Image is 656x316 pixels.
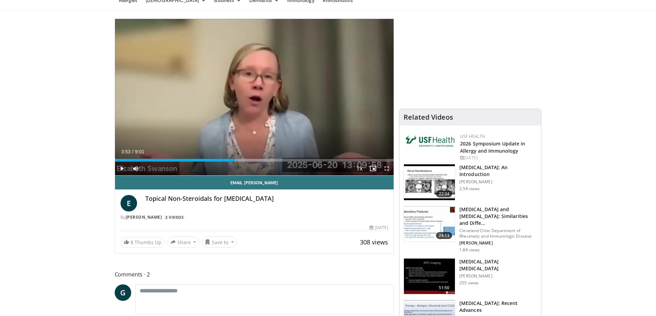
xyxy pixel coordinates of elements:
button: Mute [129,162,143,175]
a: Email [PERSON_NAME] [115,176,394,189]
a: 8 Thumbs Up [121,237,165,248]
a: 2 Videos [163,215,186,220]
div: [DATE] [369,225,388,231]
a: 24:13 [MEDICAL_DATA] and [MEDICAL_DATA]: Similarities and Diffe… Cleveland Clinic Department of R... [404,206,537,253]
button: Playback Rate [352,162,366,175]
a: USF Health [460,133,485,139]
span: 8 [131,239,133,246]
img: 5f02b353-f81e-40e5-bc35-c432a737a304.150x105_q85_crop-smart_upscale.jpg [404,259,455,294]
button: Share [167,237,199,248]
img: 47980f05-c0f7-4192-9362-4cb0fcd554e5.150x105_q85_crop-smart_upscale.jpg [404,164,455,200]
span: 22:34 [436,190,452,197]
a: G [115,284,131,301]
p: 2.5K views [459,186,480,192]
span: 308 views [360,238,388,246]
p: [PERSON_NAME] [459,240,537,246]
span: / [132,149,134,154]
h3: [MEDICAL_DATA] [MEDICAL_DATA] [459,258,537,272]
p: [PERSON_NAME] [459,273,537,279]
h3: [MEDICAL_DATA]: Recent Advances [459,300,537,314]
img: 6ba8804a-8538-4002-95e7-a8f8012d4a11.png.150x105_q85_autocrop_double_scale_upscale_version-0.2.jpg [405,133,457,149]
p: Cleveland Clinic Department of Rheumatic and Immunologic Disease [459,228,537,239]
a: 51:50 [MEDICAL_DATA] [MEDICAL_DATA] [PERSON_NAME] 255 views [404,258,537,295]
span: 24:13 [436,232,452,239]
h3: [MEDICAL_DATA]: An Introduction [459,164,537,178]
p: [PERSON_NAME] [459,179,537,185]
h4: Topical Non-Steroidals for [MEDICAL_DATA] [145,195,388,203]
span: 9:01 [135,149,144,154]
div: By [121,214,388,220]
a: 22:34 [MEDICAL_DATA]: An Introduction [PERSON_NAME] 2.5K views [404,164,537,200]
a: 2026 Symposium Update in Allergy and Immunology [460,140,525,154]
a: E [121,195,137,211]
div: Progress Bar [115,159,394,162]
img: 639ae221-5c05-4739-ae6e-a8d6e95da367.150x105_q85_crop-smart_upscale.jpg [404,206,455,242]
button: Play [115,162,129,175]
span: 51:50 [436,284,452,291]
p: 255 views [459,280,479,286]
h4: Related Videos [404,113,453,121]
iframe: Advertisement [419,19,522,105]
a: [PERSON_NAME] [126,214,162,220]
video-js: Video Player [115,19,394,176]
button: Fullscreen [380,162,394,175]
h3: [MEDICAL_DATA] and [MEDICAL_DATA]: Similarities and Diffe… [459,206,537,227]
p: 1.8K views [459,247,480,253]
button: Save to [202,237,237,248]
span: 3:53 [121,149,131,154]
span: Comments 2 [115,270,394,279]
div: [DATE] [460,155,535,161]
button: Enable picture-in-picture mode [366,162,380,175]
